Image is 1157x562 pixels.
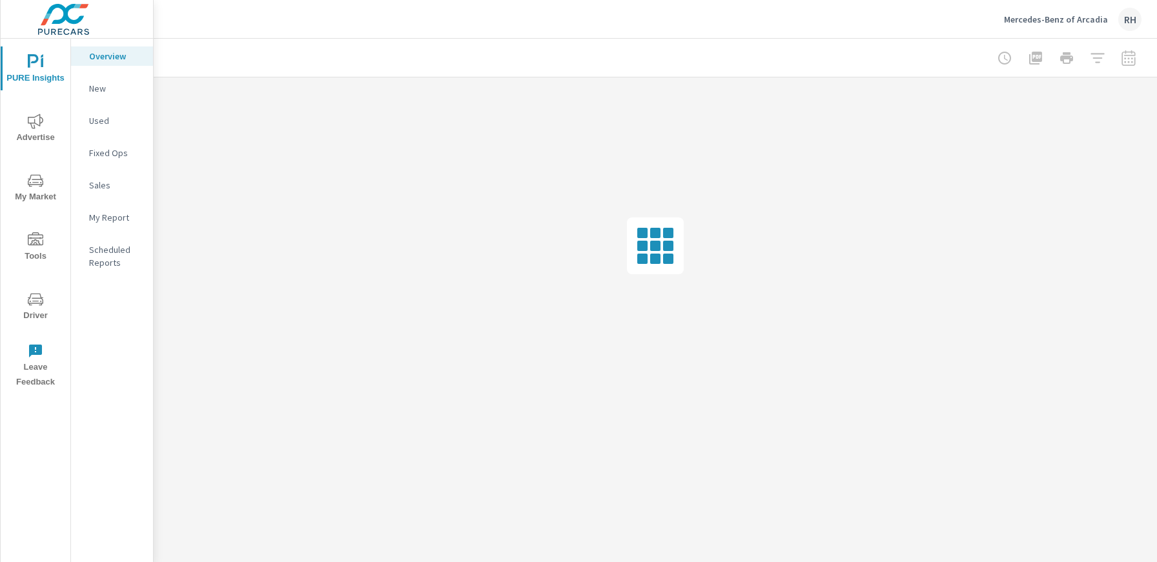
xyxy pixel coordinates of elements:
[89,114,143,127] p: Used
[71,111,153,130] div: Used
[71,143,153,163] div: Fixed Ops
[71,240,153,272] div: Scheduled Reports
[1004,14,1108,25] p: Mercedes-Benz of Arcadia
[71,79,153,98] div: New
[5,232,67,264] span: Tools
[1118,8,1142,31] div: RH
[5,173,67,205] span: My Market
[5,114,67,145] span: Advertise
[71,176,153,195] div: Sales
[89,82,143,95] p: New
[89,179,143,192] p: Sales
[89,211,143,224] p: My Report
[71,46,153,66] div: Overview
[89,50,143,63] p: Overview
[1,39,70,395] div: nav menu
[5,292,67,323] span: Driver
[89,243,143,269] p: Scheduled Reports
[89,146,143,159] p: Fixed Ops
[5,54,67,86] span: PURE Insights
[71,208,153,227] div: My Report
[5,343,67,390] span: Leave Feedback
